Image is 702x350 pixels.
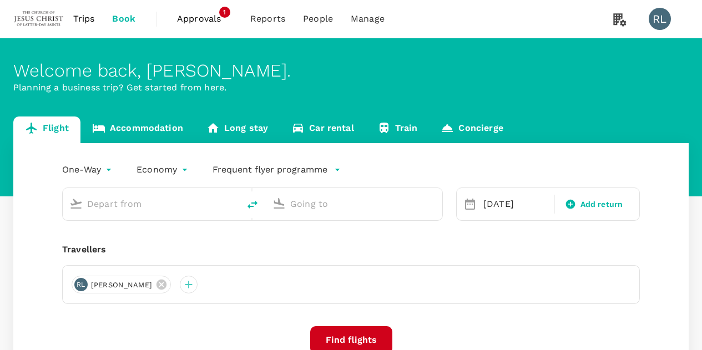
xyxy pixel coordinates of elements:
p: Planning a business trip? Get started from here. [13,81,689,94]
p: Frequent flyer programme [213,163,327,176]
div: RL[PERSON_NAME] [72,276,171,293]
span: Manage [351,12,385,26]
button: Open [231,202,234,205]
input: Going to [290,195,419,212]
div: One-Way [62,161,114,179]
img: The Malaysian Church of Jesus Christ of Latter-day Saints [13,7,64,31]
div: RL [649,8,671,30]
a: Car rental [280,116,366,143]
span: Trips [73,12,95,26]
div: Travellers [62,243,640,256]
span: Reports [250,12,285,26]
span: [PERSON_NAME] [84,280,159,291]
span: People [303,12,333,26]
button: Frequent flyer programme [213,163,341,176]
a: Concierge [429,116,514,143]
button: Open [435,202,437,205]
div: [DATE] [479,193,552,215]
div: RL [74,278,88,291]
span: Book [112,12,135,26]
span: 1 [219,7,230,18]
a: Train [366,116,430,143]
a: Accommodation [80,116,195,143]
a: Flight [13,116,80,143]
span: Approvals [177,12,233,26]
span: Add return [580,199,623,210]
input: Depart from [87,195,216,212]
button: delete [239,191,266,218]
div: Economy [137,161,190,179]
a: Long stay [195,116,280,143]
div: Welcome back , [PERSON_NAME] . [13,60,689,81]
